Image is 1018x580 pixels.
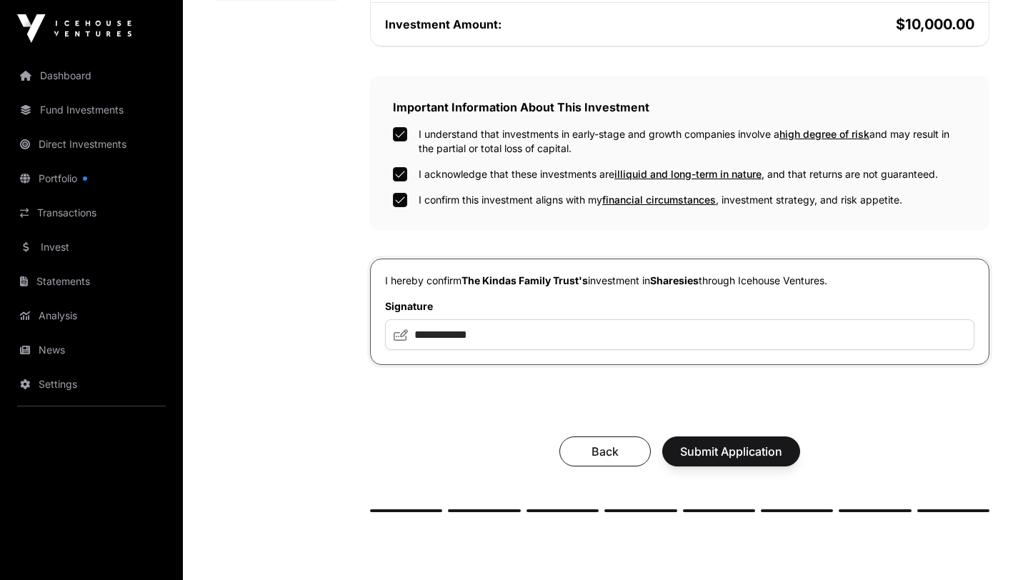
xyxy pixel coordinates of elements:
p: I hereby confirm investment in through Icehouse Ventures. [385,274,974,288]
label: Signature [385,299,974,314]
a: News [11,334,171,366]
a: Settings [11,369,171,400]
span: Investment Amount: [385,17,501,31]
a: Dashboard [11,60,171,91]
a: Fund Investments [11,94,171,126]
a: Analysis [11,300,171,331]
span: Submit Application [680,443,782,460]
label: I understand that investments in early-stage and growth companies involve a and may result in the... [419,127,967,156]
span: Sharesies [650,274,699,286]
img: Icehouse Ventures Logo [17,14,131,43]
button: Back [559,436,651,466]
h2: $10,000.00 [683,14,975,34]
button: Submit Application [662,436,800,466]
span: The Kindas Family Trust's [461,274,588,286]
span: high degree of risk [779,128,869,140]
a: Invest [11,231,171,263]
a: Direct Investments [11,129,171,160]
label: I confirm this investment aligns with my , investment strategy, and risk appetite. [419,193,902,207]
a: Portfolio [11,163,171,194]
a: Statements [11,266,171,297]
h2: Important Information About This Investment [393,99,967,116]
span: financial circumstances [602,194,716,206]
label: I acknowledge that these investments are , and that returns are not guaranteed. [419,167,938,181]
iframe: Chat Widget [947,511,1018,580]
a: Transactions [11,197,171,229]
span: illiquid and long-term in nature [614,168,762,180]
span: Back [577,443,633,460]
